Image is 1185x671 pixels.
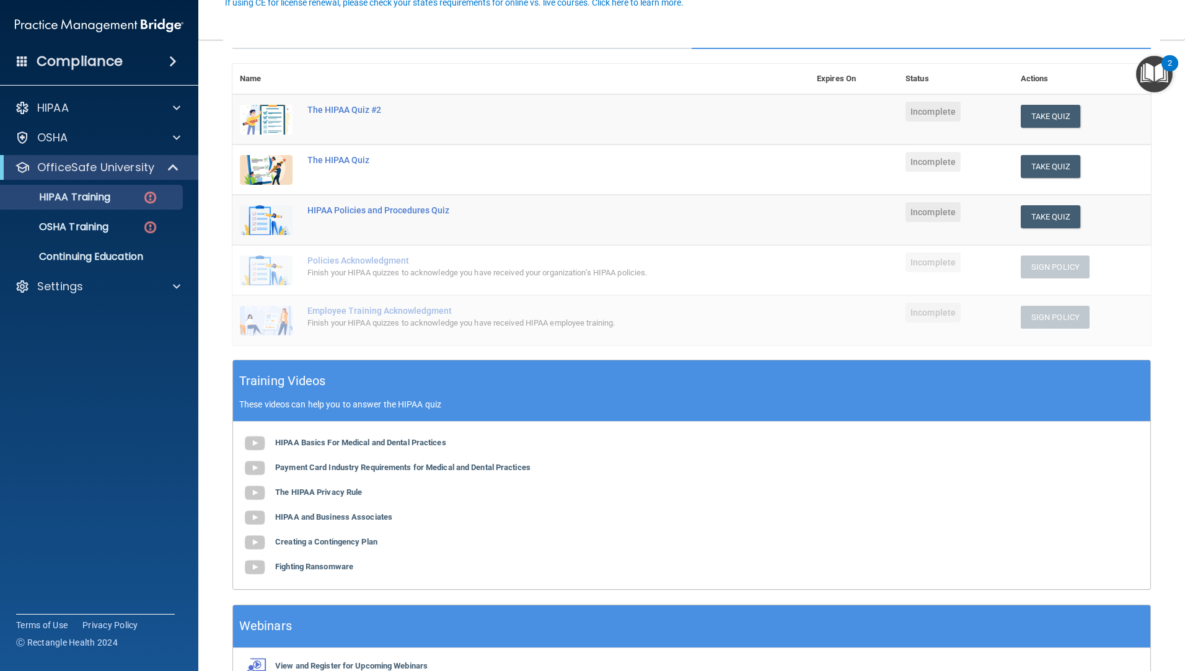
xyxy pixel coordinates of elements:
[239,399,1144,409] p: These videos can help you to answer the HIPAA quiz
[143,220,158,235] img: danger-circle.6113f641.png
[307,205,747,215] div: HIPAA Policies and Procedures Quiz
[16,619,68,631] a: Terms of Use
[15,279,180,294] a: Settings
[905,252,961,272] span: Incomplete
[1021,155,1080,178] button: Take Quiz
[275,438,446,447] b: HIPAA Basics For Medical and Dental Practices
[16,636,118,649] span: Ⓒ Rectangle Health 2024
[1021,256,1090,278] button: Sign Policy
[275,537,377,546] b: Creating a Contingency Plan
[242,530,267,555] img: gray_youtube_icon.38fcd6cc.png
[37,53,123,70] h4: Compliance
[307,155,747,165] div: The HIPAA Quiz
[809,64,898,94] th: Expires On
[275,463,531,472] b: Payment Card Industry Requirements for Medical and Dental Practices
[1013,64,1151,94] th: Actions
[8,221,108,233] p: OSHA Training
[307,105,747,115] div: The HIPAA Quiz #2
[1021,306,1090,329] button: Sign Policy
[1021,105,1080,128] button: Take Quiz
[8,251,177,263] p: Continuing Education
[905,202,961,222] span: Incomplete
[275,487,362,497] b: The HIPAA Privacy Rule
[1168,63,1172,79] div: 2
[37,130,68,145] p: OSHA
[275,661,428,670] b: View and Register for Upcoming Webinars
[143,190,158,205] img: danger-circle.6113f641.png
[242,555,267,580] img: gray_youtube_icon.38fcd6cc.png
[82,619,138,631] a: Privacy Policy
[242,505,267,530] img: gray_youtube_icon.38fcd6cc.png
[37,279,83,294] p: Settings
[242,456,267,481] img: gray_youtube_icon.38fcd6cc.png
[15,13,183,38] img: PMB logo
[242,431,267,456] img: gray_youtube_icon.38fcd6cc.png
[307,265,747,280] div: Finish your HIPAA quizzes to acknowledge you have received your organization’s HIPAA policies.
[307,306,747,316] div: Employee Training Acknowledgment
[905,102,961,122] span: Incomplete
[239,370,326,392] h5: Training Videos
[15,160,180,175] a: OfficeSafe University
[275,512,392,522] b: HIPAA and Business Associates
[898,64,1013,94] th: Status
[8,191,110,203] p: HIPAA Training
[905,303,961,322] span: Incomplete
[239,615,292,637] h5: Webinars
[1021,205,1080,228] button: Take Quiz
[37,100,69,115] p: HIPAA
[37,160,154,175] p: OfficeSafe University
[307,316,747,331] div: Finish your HIPAA quizzes to acknowledge you have received HIPAA employee training.
[1136,56,1173,92] button: Open Resource Center, 2 new notifications
[275,562,353,571] b: Fighting Ransomware
[232,64,300,94] th: Name
[15,130,180,145] a: OSHA
[15,100,180,115] a: HIPAA
[242,481,267,505] img: gray_youtube_icon.38fcd6cc.png
[905,152,961,172] span: Incomplete
[307,256,747,265] div: Policies Acknowledgment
